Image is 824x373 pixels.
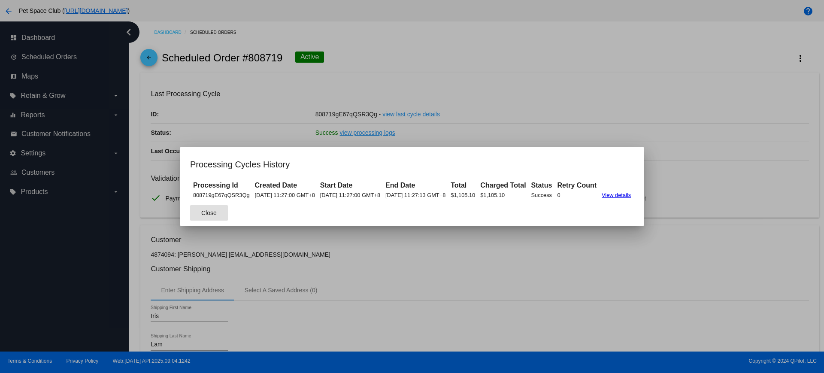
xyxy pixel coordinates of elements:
th: End Date [383,181,448,190]
th: Charged Total [478,181,528,190]
th: Total [448,181,477,190]
th: Status [529,181,554,190]
th: Processing Id [191,181,252,190]
span: Close [201,209,217,216]
h1: Processing Cycles History [190,158,634,171]
td: Success [529,191,554,199]
td: $1,105.10 [478,191,528,199]
td: [DATE] 11:27:00 GMT+8 [318,191,382,199]
a: View details [602,192,631,198]
td: $1,105.10 [448,191,477,199]
td: 808719gE67qQSR3Qg [191,191,252,199]
td: 0 [555,191,599,199]
th: Created Date [253,181,317,190]
button: Close dialog [190,205,228,221]
th: Retry Count [555,181,599,190]
th: Start Date [318,181,382,190]
td: [DATE] 11:27:13 GMT+8 [383,191,448,199]
td: [DATE] 11:27:00 GMT+8 [253,191,317,199]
